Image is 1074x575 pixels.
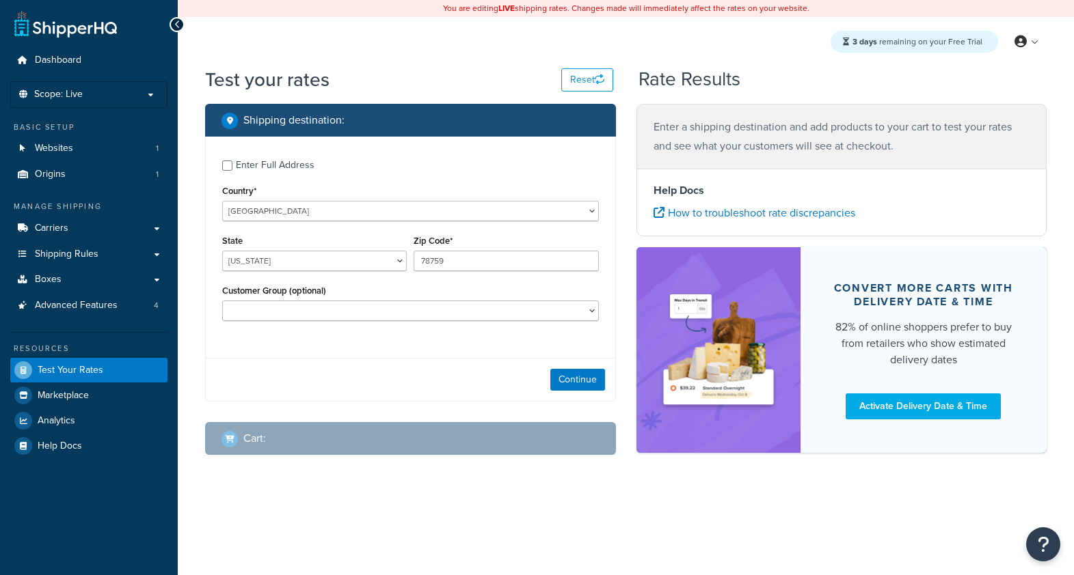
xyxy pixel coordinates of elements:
div: Manage Shipping [10,201,167,212]
span: Boxes [35,274,62,285]
b: LIVE [498,2,515,14]
input: Enter Full Address [222,160,232,171]
span: Dashboard [35,55,81,66]
label: Zip Code* [414,236,453,246]
h2: Cart : [243,432,266,445]
button: Open Resource Center [1026,527,1060,561]
li: Websites [10,136,167,161]
label: Country* [222,186,256,196]
a: Carriers [10,216,167,241]
span: 4 [154,300,159,311]
span: 1 [156,143,159,154]
a: Origins1 [10,162,167,187]
button: Continue [550,369,605,391]
span: Shipping Rules [35,249,98,260]
div: Resources [10,343,167,354]
label: Customer Group (optional) [222,285,326,296]
div: Enter Full Address [236,156,314,175]
div: Basic Setup [10,122,167,133]
li: Advanced Features [10,293,167,318]
span: Test Your Rates [38,365,103,376]
span: Origins [35,169,66,180]
div: 82% of online shoppers prefer to buy from retailers who show estimated delivery dates [833,319,1014,368]
a: Advanced Features4 [10,293,167,318]
span: Help Docs [38,440,82,452]
span: 1 [156,169,159,180]
div: Convert more carts with delivery date & time [833,281,1014,309]
a: Help Docs [10,434,167,458]
h4: Help Docs [654,182,1030,199]
a: How to troubleshoot rate discrepancies [654,205,855,221]
button: Reset [561,68,613,92]
a: Marketplace [10,383,167,408]
label: State [222,236,243,246]
h2: Rate Results [639,69,740,90]
h1: Test your rates [205,66,330,93]
span: Advanced Features [35,300,118,311]
li: Origins [10,162,167,187]
a: Shipping Rules [10,242,167,267]
a: Activate Delivery Date & Time [846,393,1001,419]
span: Scope: Live [34,89,83,100]
a: Analytics [10,408,167,433]
a: Boxes [10,267,167,292]
h2: Shipping destination : [243,114,345,126]
a: Test Your Rates [10,358,167,382]
span: Websites [35,143,73,154]
span: Analytics [38,415,75,427]
a: Dashboard [10,48,167,73]
span: Carriers [35,223,68,234]
a: Websites1 [10,136,167,161]
img: feature-image-ddt-36eae7f7280da8017bfb280eaccd9c446f90b1fe08728e4019434db127062ab4.png [657,268,780,432]
span: remaining on your Free Trial [853,36,982,48]
span: Marketplace [38,390,89,402]
strong: 3 days [853,36,877,48]
p: Enter a shipping destination and add products to your cart to test your rates and see what your c... [654,117,1030,156]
